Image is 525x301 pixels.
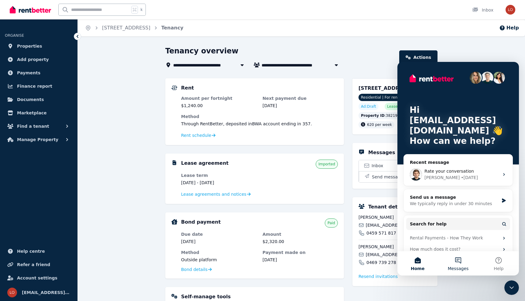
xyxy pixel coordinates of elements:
[17,261,50,268] span: Refer a friend
[17,69,40,76] span: Payments
[78,19,191,36] nav: Breadcrumb
[181,218,221,226] h5: Bond payment
[5,272,73,284] a: Account settings
[181,191,246,197] span: Lease agreements and notices
[372,163,383,169] span: Inbox
[368,149,395,156] h5: Messages
[359,160,431,171] a: Inbox
[472,7,493,13] div: Inbox
[17,248,45,255] span: Help centre
[504,280,519,295] iframe: Intercom live chat
[17,136,58,143] span: Manage Property
[181,266,208,272] span: Bond details
[5,93,73,106] a: Documents
[161,25,184,31] a: Tenancy
[262,95,338,101] dt: Next payment due
[17,83,52,90] span: Finance report
[359,214,431,220] span: [PERSON_NAME]
[7,288,17,297] img: local.pmanagement@gmail.com
[181,103,256,109] dd: $1,240.00
[359,112,402,119] div: : 382191
[17,123,49,130] span: Find a tenant
[387,104,400,109] span: Leased
[359,273,398,279] button: Resend invitations
[5,53,73,66] a: Add property
[262,238,338,245] dd: $2,320.00
[5,40,73,52] a: Properties
[262,257,338,263] dd: [DATE]
[181,113,338,120] dt: Method
[181,180,256,186] dd: [DATE] - [DATE]
[5,80,73,92] a: Finance report
[262,249,338,255] dt: Payment made on
[171,219,177,225] img: Bond Details
[5,67,73,79] a: Payments
[140,7,142,12] span: k
[397,62,519,276] iframe: Intercom live chat
[181,266,212,272] a: Bond details
[262,103,338,109] dd: [DATE]
[262,231,338,237] dt: Amount
[17,42,42,50] span: Properties
[17,56,49,63] span: Add property
[361,104,376,109] span: Ad: Draft
[22,289,70,296] span: [EMAIL_ADDRESS][DOMAIN_NAME]
[372,174,403,180] span: Send message
[5,120,73,132] button: Find a tenant
[5,245,73,257] a: Help centre
[181,257,256,263] dd: Outside platform
[5,107,73,119] a: Marketplace
[318,162,335,167] span: Imported
[171,86,177,90] img: Rental Payments
[399,50,437,64] a: Actions
[181,231,256,237] dt: Due date
[181,249,256,255] dt: Method
[181,132,211,138] span: Rent schedule
[359,94,401,101] span: Residential | For rent
[367,123,392,127] span: 620 per week
[366,259,396,265] span: 0469 739 278
[359,85,412,91] span: [STREET_ADDRESS]
[181,84,194,92] h5: Rent
[366,230,396,236] span: 0459 571 817
[359,273,398,279] span: Resend invitation s
[361,113,385,118] span: Property ID
[366,252,431,258] span: [EMAIL_ADDRESS][DOMAIN_NAME]
[181,191,251,197] a: Lease agreements and notices
[366,222,431,228] span: [EMAIL_ADDRESS][DOMAIN_NAME]
[17,96,44,103] span: Documents
[17,274,57,282] span: Account settings
[181,95,256,101] dt: Amount per fortnight
[359,244,431,250] span: [PERSON_NAME]
[181,293,231,300] h5: Self-manage tools
[506,5,515,15] img: local.pmanagement@gmail.com
[181,160,228,167] h5: Lease agreement
[359,171,431,182] button: Send message
[165,46,238,56] h1: Tenancy overview
[328,221,335,225] span: Paid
